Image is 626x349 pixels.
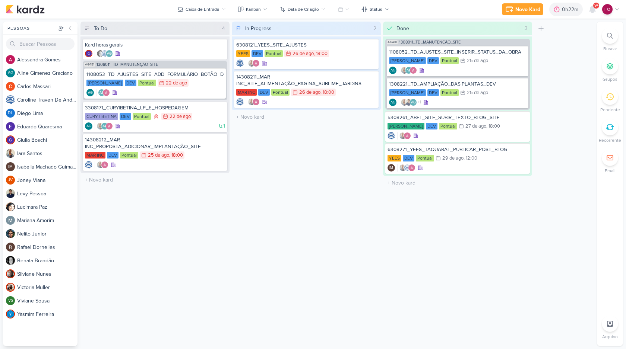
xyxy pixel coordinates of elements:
div: V i v i a n e S o u s a [17,297,78,305]
div: 25 de ago [467,90,488,95]
img: Carlos Massari [6,82,15,91]
div: CURY | BETINA [85,113,118,120]
img: Eduardo Quaresma [6,122,15,131]
div: 14308212_MAR INC_PROPOSTA_ADICIONAR_IMPLANTAÇÃO_SITE [85,137,225,150]
img: Alessandra Gomes [252,60,260,67]
p: Buscar [603,45,617,52]
div: Prioridade Alta [152,113,160,120]
img: Iara Santos [6,149,15,158]
input: Buscar Pessoas [6,38,75,50]
div: Y a s m i m F e r r e i r a [17,310,78,318]
div: Criador(a): Caroline Traven De Andrade [236,60,244,67]
div: Criador(a): Caroline Traven De Andrade [85,161,92,169]
div: Colaboradores: Iara Santos, Aline Gimenez Graciano, Alessandra Gomes [399,67,417,74]
img: kardz.app [6,5,45,14]
div: Colaboradores: Iara Santos, Aline Gimenez Graciano, Alessandra Gomes [95,122,113,130]
img: Iara Santos [401,67,408,74]
div: Criador(a): Aline Gimenez Graciano [85,122,92,130]
img: Mariana Amorim [6,216,15,225]
div: DEV [403,155,414,161]
div: Pontual [120,152,138,159]
div: Pontual [133,113,151,120]
div: 3 [522,25,531,32]
div: MAR INC [236,89,257,96]
p: AG [99,91,104,95]
div: DEV [107,152,118,159]
img: Victoria Muller [6,283,15,292]
div: Aline Gimenez Graciano [98,89,105,96]
div: 25 de ago [148,153,169,158]
img: Alessandra Gomes [252,98,260,106]
img: Nelito Junior [6,229,15,238]
p: Email [605,167,616,174]
div: [PERSON_NAME] [389,89,426,96]
span: 1308011_TD_MANUTENÇÃO_SITE [399,40,461,44]
p: AG [411,101,416,105]
p: IM [8,165,13,169]
div: C a r l o s M a s s a r i [17,83,78,90]
div: [PERSON_NAME] [389,57,426,64]
img: Alessandra Gomes [410,67,417,74]
div: A l i n e G i m e n e z G r a c i a n o [17,69,78,77]
img: Alessandra Gomes [101,161,108,169]
div: 5308261_ABEL_SITE_SUBIR_TEXTO_BLOG_SITE [388,114,528,121]
div: Criador(a): Caroline Traven De Andrade [236,98,244,106]
div: [PERSON_NAME] [86,80,123,86]
div: V i c t o r i a M u l l e r [17,284,78,291]
div: 6308271_YEES_TAQUARAL_PUBLICAR_POST_BLOG [388,146,528,153]
div: Pontual [265,50,283,57]
div: 4 [219,25,228,32]
div: I a r a S a n t o s [17,150,78,157]
div: Pontual [138,80,156,86]
img: Iara Santos [401,99,408,106]
img: Lucimara Paz [6,202,15,211]
div: D i e g o L i m a [17,109,78,117]
img: Alessandra Gomes [404,132,411,140]
div: 22 de ago [166,81,187,86]
div: Colaboradores: Iara Santos, Levy Pessoa, Aline Gimenez Graciano, Alessandra Gomes [399,99,421,106]
img: Renata Brandão [97,50,104,57]
div: Colaboradores: Iara Santos, Alessandra Gomes [397,132,411,140]
span: 9+ [594,3,598,9]
input: + Novo kard [82,174,228,185]
div: I s a b e l l a M a c h a d o G u i m a r ã e s [17,163,78,171]
div: 1108053_TD_AJUSTES_SITE_ADD_FORMULÁRIO_BOTÃO_DOWNLOAD [86,71,224,78]
p: AG [391,101,395,105]
div: Kard horas gerais [85,42,225,48]
div: Aline Gimenez Graciano [389,99,396,106]
div: Pontual [440,57,459,64]
div: A l e s s a n d r a G o m e s [17,56,78,64]
input: + Novo kard [385,177,531,188]
div: DEV [125,80,136,86]
p: FO [604,6,610,13]
div: Isabella Machado Guimarães [6,162,15,171]
div: DEV [427,57,439,64]
div: DEV [120,113,131,120]
div: , 18:00 [314,51,328,56]
div: Criador(a): Aline Gimenez Graciano [86,89,94,96]
div: 6308121_YEES_SITE_AJUSTES [236,42,376,48]
div: Pessoas [6,25,57,32]
div: Aline Gimenez Graciano [405,67,412,74]
div: 26 de ago [299,90,320,95]
img: Alessandra Gomes [6,55,15,64]
div: Colaboradores: Iara Santos, Alessandra Gomes [246,60,260,67]
div: Criador(a): Giulia Boschi [85,50,92,57]
img: Iara Santos [248,98,255,106]
div: 1308221_TD_AMPLIAÇÃO_DAS PLANTAS_DEV [389,81,526,87]
div: Aline Gimenez Graciano [410,99,417,106]
div: Aline Gimenez Graciano [105,50,113,57]
img: Iara Santos [97,122,104,130]
div: Fabio Oliveira [602,4,613,15]
div: E d u a r d o Q u a r e s m a [17,123,78,131]
div: , 12:00 [464,156,477,161]
li: Ctrl + F [597,28,623,52]
input: + Novo kard [233,112,379,122]
img: Iara Santos [399,132,407,140]
p: AG [8,71,13,75]
div: G i u l i a B o s c h i [17,136,78,144]
p: Pendente [600,106,620,113]
div: Isabella Machado Guimarães [388,164,395,172]
img: Levy Pessoa [405,99,412,106]
p: AG [88,91,93,95]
